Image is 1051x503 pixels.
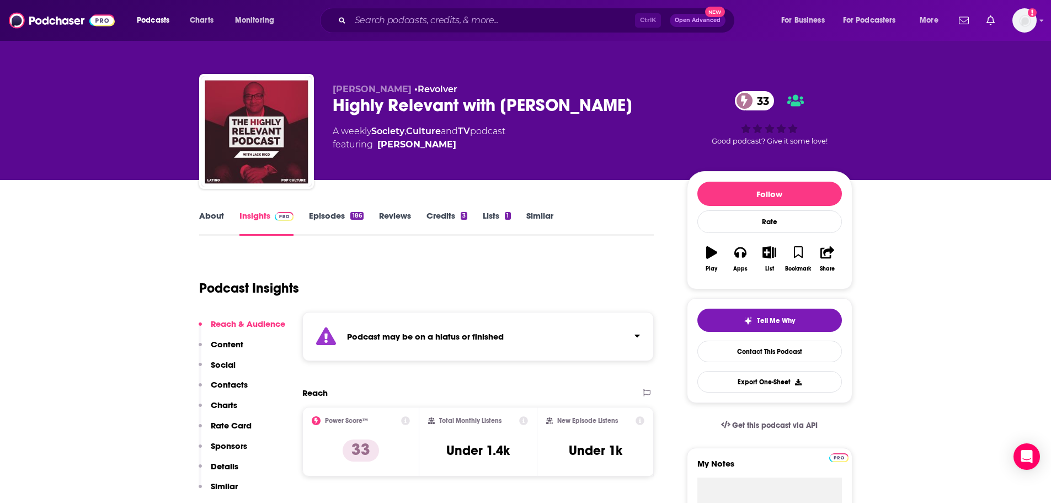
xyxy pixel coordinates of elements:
span: • [414,84,457,94]
a: Society [371,126,404,136]
label: My Notes [697,458,842,478]
button: Apps [726,239,755,279]
img: Podchaser - Follow, Share and Rate Podcasts [9,10,115,31]
span: featuring [333,138,505,151]
a: Culture [406,126,441,136]
button: tell me why sparkleTell Me Why [697,309,842,332]
button: Play [697,239,726,279]
a: About [199,210,224,236]
div: Share [820,266,835,272]
img: Highly Relevant with Jack Rico [201,76,312,187]
span: 33 [746,91,775,110]
span: Podcasts [137,13,169,28]
p: Charts [211,400,237,410]
span: Tell Me Why [757,316,795,325]
button: Reach & Audience [199,319,285,339]
button: Open AdvancedNew [670,14,725,27]
button: open menu [836,12,912,29]
p: Reach & Audience [211,319,285,329]
img: User Profile [1012,8,1037,33]
a: Contact This Podcast [697,341,842,362]
span: Charts [190,13,214,28]
a: Show notifications dropdown [982,11,999,30]
h2: New Episode Listens [557,417,618,425]
div: 3 [461,212,467,220]
span: Get this podcast via API [732,421,818,430]
span: , [404,126,406,136]
div: 1 [505,212,510,220]
p: Details [211,461,238,472]
span: Ctrl K [635,13,661,28]
input: Search podcasts, credits, & more... [350,12,635,29]
button: Share [813,239,841,279]
img: Podchaser Pro [275,212,294,221]
strong: Podcast may be on a hiatus or finished [347,331,504,342]
button: Bookmark [784,239,813,279]
a: Lists1 [483,210,510,236]
div: Play [706,266,717,272]
section: Click to expand status details [302,312,654,361]
h2: Reach [302,388,328,398]
p: Sponsors [211,441,247,451]
div: Open Intercom Messenger [1013,443,1040,470]
span: New [705,7,725,17]
a: Jack Rico [377,138,456,151]
button: Content [199,339,243,359]
button: open menu [773,12,839,29]
p: Rate Card [211,420,252,431]
div: 186 [350,212,363,220]
div: A weekly podcast [333,125,505,151]
h3: Under 1.4k [446,442,510,459]
img: Podchaser Pro [829,453,849,462]
button: Sponsors [199,441,247,461]
h1: Podcast Insights [199,280,299,296]
button: Export One-Sheet [697,371,842,393]
button: Details [199,461,238,481]
a: Pro website [829,452,849,462]
p: Content [211,339,243,350]
div: Bookmark [785,266,811,272]
img: tell me why sparkle [744,316,753,325]
span: Monitoring [235,13,274,28]
button: Contacts [199,379,248,400]
p: Social [211,359,236,370]
a: Credits3 [426,210,467,236]
span: For Business [781,13,825,28]
svg: Add a profile image [1028,8,1037,17]
p: Similar [211,481,238,491]
button: Rate Card [199,420,252,441]
a: Show notifications dropdown [954,11,973,30]
h3: Under 1k [569,442,622,459]
button: open menu [129,12,184,29]
a: Charts [183,12,220,29]
button: Charts [199,400,237,420]
div: Search podcasts, credits, & more... [330,8,745,33]
a: Episodes186 [309,210,363,236]
span: Logged in as OneWorldLit [1012,8,1037,33]
h2: Power Score™ [325,417,368,425]
a: Get this podcast via API [712,412,827,439]
a: Reviews [379,210,411,236]
button: Social [199,359,236,380]
a: Revolver [418,84,457,94]
p: 33 [343,440,379,462]
span: Good podcast? Give it some love! [712,137,828,145]
button: List [755,239,783,279]
span: and [441,126,458,136]
a: TV [458,126,470,136]
a: Similar [526,210,553,236]
button: Similar [199,481,238,501]
button: open menu [912,12,952,29]
div: 33Good podcast? Give it some love! [687,84,852,152]
span: [PERSON_NAME] [333,84,412,94]
span: More [920,13,938,28]
span: For Podcasters [843,13,896,28]
div: Rate [697,210,842,233]
button: Follow [697,182,842,206]
span: Open Advanced [675,18,721,23]
a: InsightsPodchaser Pro [239,210,294,236]
p: Contacts [211,379,248,390]
button: open menu [227,12,289,29]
